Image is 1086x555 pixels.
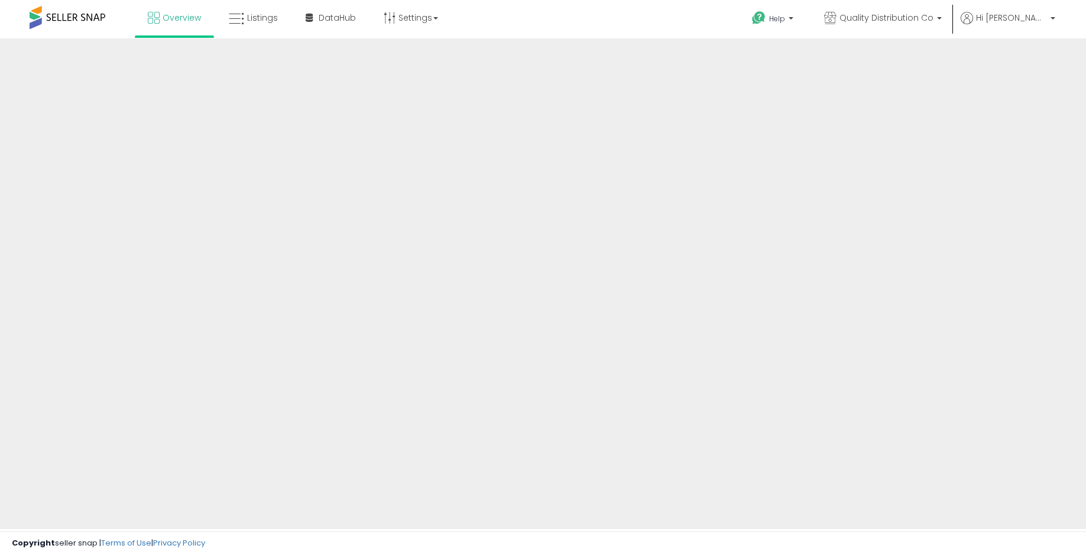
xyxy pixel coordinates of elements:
span: Quality Distribution Co [839,12,933,24]
span: DataHub [319,12,356,24]
i: Get Help [751,11,766,25]
span: Help [769,14,785,24]
span: Overview [163,12,201,24]
span: Listings [247,12,278,24]
a: Hi [PERSON_NAME] [961,12,1055,38]
span: Hi [PERSON_NAME] [976,12,1047,24]
a: Help [743,2,805,38]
